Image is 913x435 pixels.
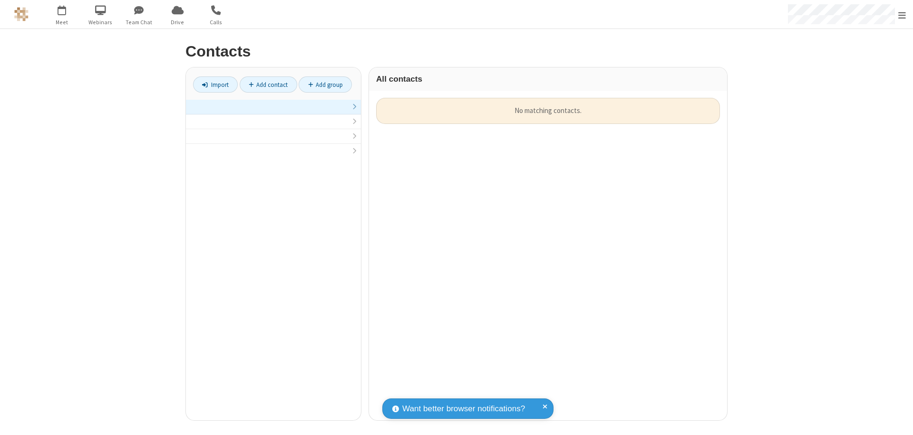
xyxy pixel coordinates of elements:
[198,18,234,27] span: Calls
[185,43,728,60] h2: Contacts
[240,76,297,93] a: Add contact
[160,18,195,27] span: Drive
[299,76,352,93] a: Add group
[121,18,157,27] span: Team Chat
[402,403,525,415] span: Want better browser notifications?
[14,7,29,21] img: QA Selenium DO NOT DELETE OR CHANGE
[193,76,238,93] a: Import
[376,75,720,84] h3: All contacts
[44,18,80,27] span: Meet
[83,18,118,27] span: Webinars
[376,98,720,124] div: No matching contacts.
[369,91,727,420] div: grid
